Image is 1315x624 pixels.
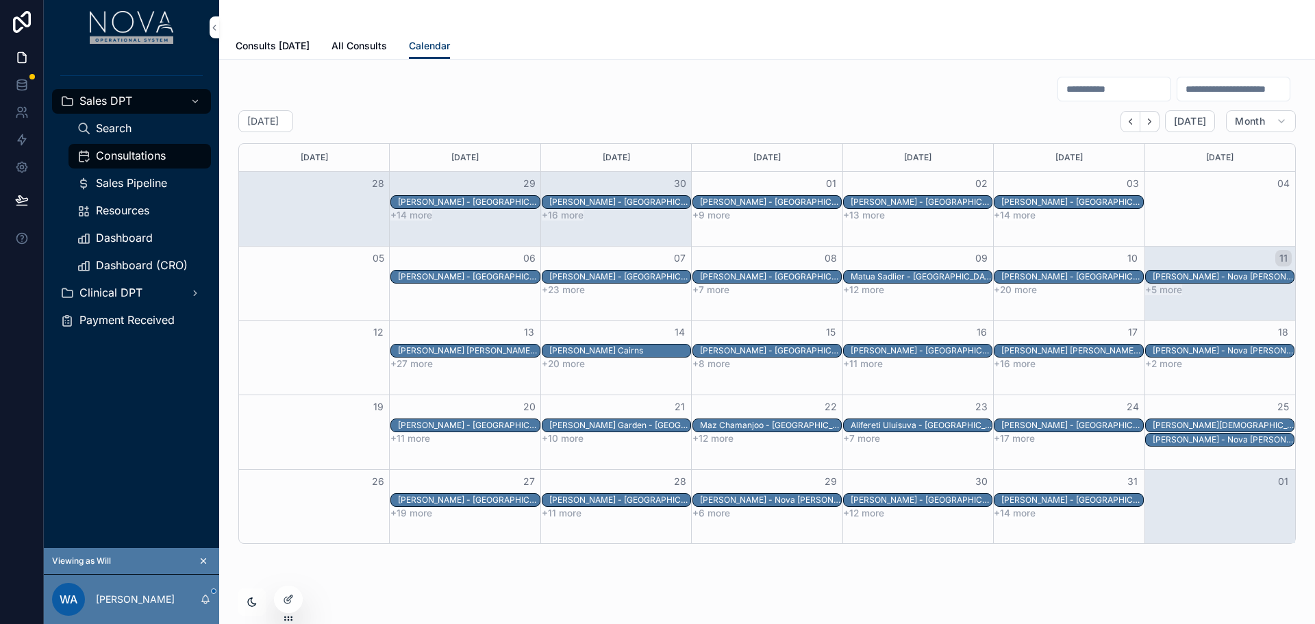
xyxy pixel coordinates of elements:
[542,433,584,444] button: +10 more
[1275,175,1292,192] button: 04
[390,433,430,444] button: +11 more
[700,420,841,431] div: Maz Chamanjoo - [GEOGRAPHIC_DATA]
[1153,419,1294,432] div: Margaret Gay - Nova Adelaide
[672,473,688,490] button: 28
[398,196,539,208] div: Mark Cartwright - Nova Valley
[843,210,885,221] button: +13 more
[1125,250,1141,266] button: 10
[96,203,149,218] span: Resources
[996,144,1142,171] div: [DATE]
[823,250,839,266] button: 08
[392,144,538,171] div: [DATE]
[851,494,992,506] div: Georgie Montague - Nova Cairns
[331,34,387,61] a: All Consults
[521,473,538,490] button: 27
[851,196,992,208] div: Anthany Marchesi - Nova Adelaide
[549,420,690,431] div: [PERSON_NAME] Garden - [GEOGRAPHIC_DATA]
[1145,284,1182,295] button: +5 more
[823,473,839,490] button: 29
[851,495,992,506] div: [PERSON_NAME] - [GEOGRAPHIC_DATA]
[390,508,432,519] button: +19 more
[1226,110,1296,132] button: Month
[851,197,992,208] div: [PERSON_NAME] - [GEOGRAPHIC_DATA]
[68,253,211,278] a: Dashboard (CRO)
[692,433,734,444] button: +12 more
[1001,271,1142,283] div: Kelly Davidson - Nova Melbourne
[549,494,690,506] div: Jayden Broughton - Nova Perth
[1147,144,1293,171] div: [DATE]
[843,508,884,519] button: +12 more
[1153,345,1294,357] div: Iosefa Tepa - Nova Logan
[52,308,211,333] a: Payment Received
[549,271,690,283] div: John Wilks - Nova Newcastle
[79,94,132,108] span: Sales DPT
[700,197,841,208] div: [PERSON_NAME] - [GEOGRAPHIC_DATA]
[1275,473,1292,490] button: 01
[994,433,1035,444] button: +17 more
[1153,420,1294,431] div: [PERSON_NAME][DEMOGRAPHIC_DATA] - [GEOGRAPHIC_DATA]
[1275,324,1292,340] button: 18
[672,175,688,192] button: 30
[68,116,211,141] a: Search
[542,508,581,519] button: +11 more
[60,591,77,608] span: WA
[700,271,841,282] div: [PERSON_NAME] - [GEOGRAPHIC_DATA]
[692,358,730,369] button: +8 more
[1001,345,1142,356] div: [PERSON_NAME] [PERSON_NAME] - [GEOGRAPHIC_DATA]
[247,114,279,128] h2: [DATE]
[1235,115,1265,127] span: Month
[994,358,1036,369] button: +16 more
[692,284,729,295] button: +7 more
[1001,196,1142,208] div: Wendy Shearer - Nova Perth
[694,144,840,171] div: [DATE]
[68,199,211,223] a: Resources
[90,11,174,44] img: App logo
[96,149,166,163] span: Consultations
[843,433,880,444] button: +7 more
[44,55,219,351] div: scrollable content
[1001,495,1142,506] div: [PERSON_NAME] - [GEOGRAPHIC_DATA]
[700,494,841,506] div: Kelly Cole - Nova Logan
[851,345,992,357] div: James Barr - Nova Perth
[398,495,539,506] div: [PERSON_NAME] - [GEOGRAPHIC_DATA]
[370,473,386,490] button: 26
[973,324,990,340] button: 16
[398,419,539,432] div: Damian Haseler - Nova Valley
[521,175,538,192] button: 29
[409,34,450,60] a: Calendar
[1165,110,1215,132] button: [DATE]
[1125,324,1141,340] button: 17
[549,345,690,356] div: [PERSON_NAME] Cairns
[973,175,990,192] button: 02
[79,313,175,327] span: Payment Received
[851,271,992,282] div: Matua Sadlier - [GEOGRAPHIC_DATA]
[549,495,690,506] div: [PERSON_NAME] - [GEOGRAPHIC_DATA]
[521,399,538,415] button: 20
[700,419,841,432] div: Maz Chamanjoo - Nova Valley
[370,175,386,192] button: 28
[68,171,211,196] a: Sales Pipeline
[1001,494,1142,506] div: Brett Waylen - Nova Perth
[236,34,310,61] a: Consults [DATE]
[1125,473,1141,490] button: 31
[1120,111,1140,132] button: Back
[1001,420,1142,431] div: [PERSON_NAME] - [GEOGRAPHIC_DATA]
[1145,358,1182,369] button: +2 more
[1153,434,1294,446] div: Elaine Diphoorn - Nova Logan
[1153,345,1294,356] div: [PERSON_NAME] - Nova [PERSON_NAME]
[52,281,211,305] a: Clinical DPT
[549,345,690,357] div: Phillip Lee - Nova Cairns
[823,399,839,415] button: 22
[331,39,387,53] span: All Consults
[1125,399,1141,415] button: 24
[1174,115,1206,127] span: [DATE]
[542,210,584,221] button: +16 more
[96,231,153,245] span: Dashboard
[241,144,387,171] div: [DATE]
[1275,250,1292,266] button: 11
[68,226,211,251] a: Dashboard
[692,210,730,221] button: +9 more
[973,399,990,415] button: 23
[1153,271,1294,282] div: [PERSON_NAME] - Nova [PERSON_NAME]
[845,144,991,171] div: [DATE]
